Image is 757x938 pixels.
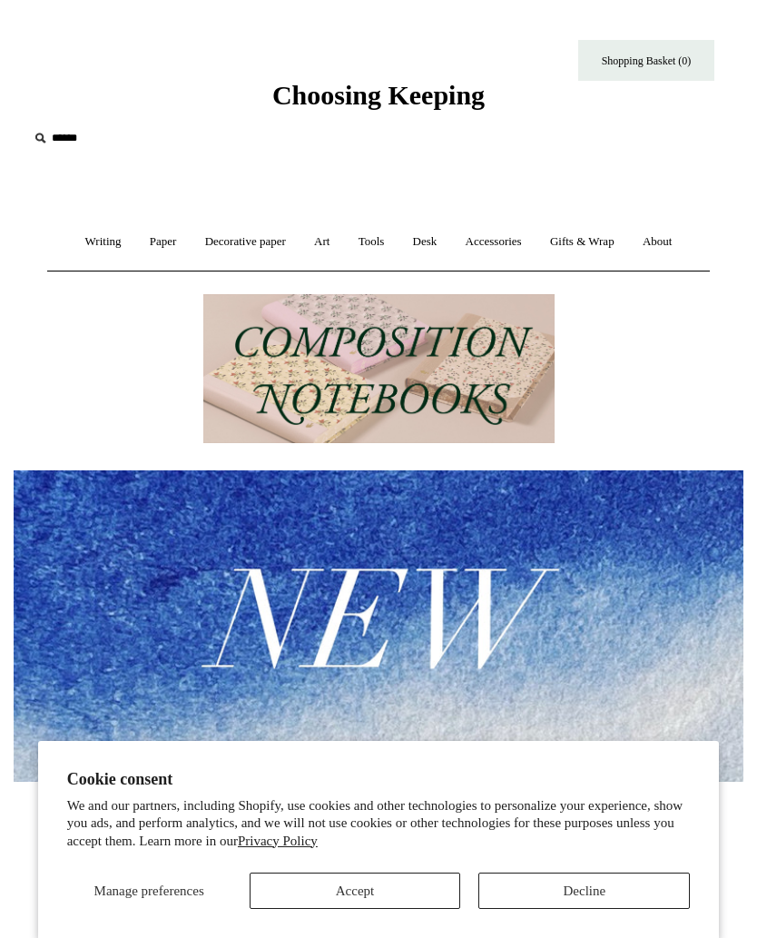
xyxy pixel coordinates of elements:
a: Writing [73,218,134,266]
h2: Cookie consent [67,770,691,789]
button: Decline [478,873,690,909]
a: Art [301,218,342,266]
a: About [630,218,685,266]
span: Choosing Keeping [272,80,485,110]
a: Privacy Policy [238,834,318,848]
a: Tools [346,218,398,266]
p: We and our partners, including Shopify, use cookies and other technologies to personalize your ex... [67,797,691,851]
button: Manage preferences [67,873,231,909]
a: Gifts & Wrap [537,218,627,266]
span: Manage preferences [94,884,204,898]
button: Accept [250,873,461,909]
a: Choosing Keeping [272,94,485,107]
img: 202302 Composition ledgers.jpg__PID:69722ee6-fa44-49dd-a067-31375e5d54ec [203,294,555,444]
a: Paper [137,218,190,266]
a: Desk [400,218,450,266]
a: Shopping Basket (0) [578,40,714,81]
a: Accessories [453,218,535,266]
a: Decorative paper [192,218,299,266]
img: New.jpg__PID:f73bdf93-380a-4a35-bcfe-7823039498e1 [14,470,743,781]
